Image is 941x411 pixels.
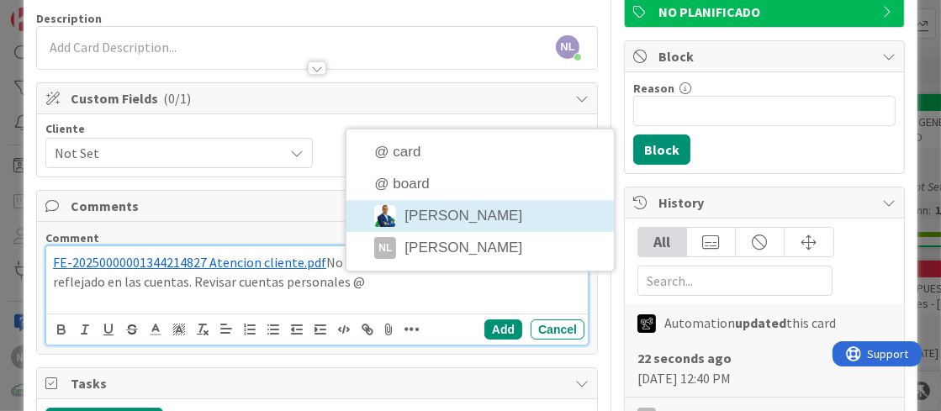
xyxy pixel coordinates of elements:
span: Support [35,3,77,23]
li: @ board [346,168,614,200]
li: [PERSON_NAME] [346,232,614,264]
div: NL [374,237,396,259]
span: ( 0/1 ) [163,90,191,107]
span: Description [36,11,102,26]
span: Comment [45,230,99,245]
span: Tasks [71,373,567,393]
div: Cliente [45,123,313,134]
span: NO PLANIFICADO [658,2,874,22]
li: [PERSON_NAME] [346,200,614,232]
li: @ card [346,136,614,168]
span: History [658,192,874,213]
span: Custom Fields [71,88,567,108]
button: Block [633,134,690,165]
span: NL [556,35,579,59]
input: Search... [637,266,833,296]
span: Automation this card [664,313,836,333]
p: No se ubica soporte de pago, ni monto reflejado en las cuentas. Revisar cuentas personales @ [53,253,581,291]
span: Comments [71,196,567,216]
span: FE-20250000001344214827 Atencion cliente.pdf [53,254,326,271]
img: eobJXfT326UEnkSeOkwz9g1j3pWW2An1.png [374,205,396,227]
button: Add [484,319,522,340]
div: [DATE] 12:40 PM [637,348,891,388]
label: Reason [633,81,674,96]
button: Cancel [531,319,584,340]
b: updated [735,314,786,331]
div: All [638,228,687,256]
span: Block [658,46,874,66]
span: Not Set [55,141,275,165]
b: 22 seconds ago [637,350,732,366]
